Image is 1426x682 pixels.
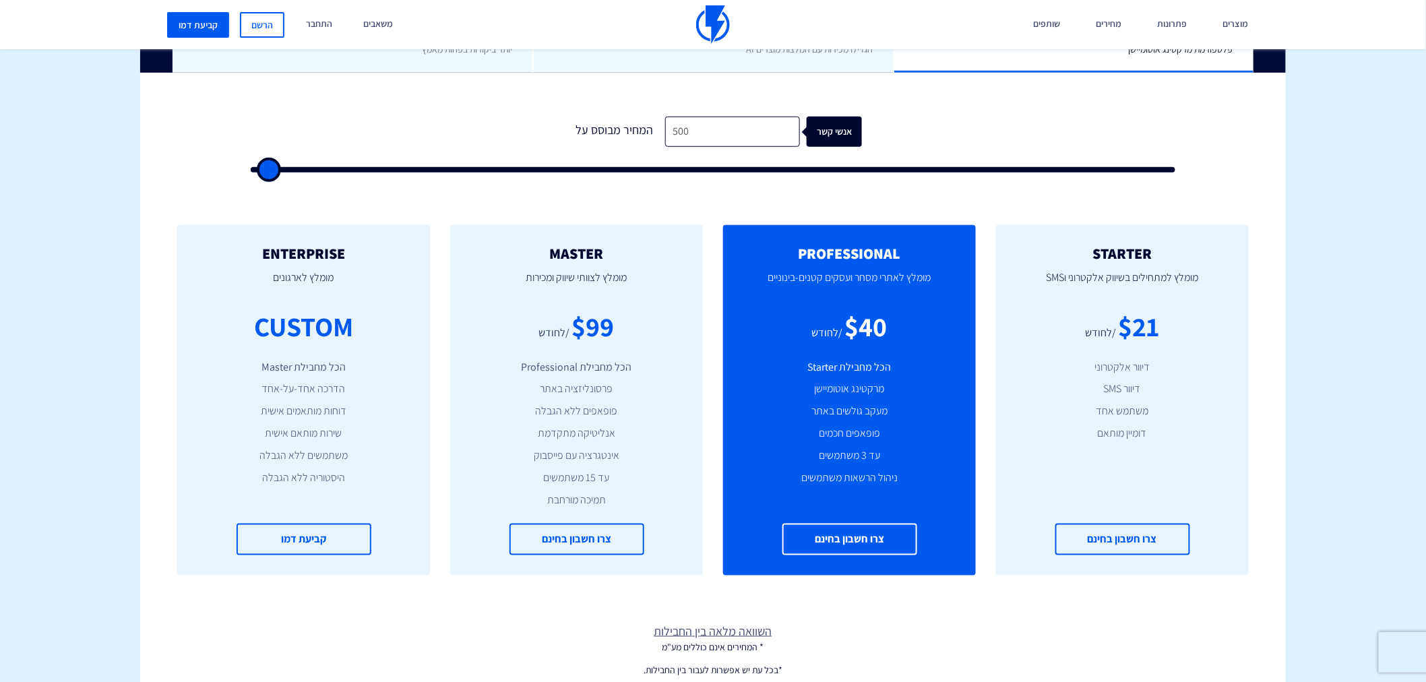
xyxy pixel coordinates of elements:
[743,404,956,419] li: מעקב גולשים באתר
[564,117,665,147] div: המחיר מבוסס על
[1016,360,1229,375] li: דיוור אלקטרוני
[746,43,873,55] span: הגדילו מכירות עם המלצות מוצרים AI
[743,448,956,464] li: עד 3 משתמשים
[197,245,410,261] h2: ENTERPRISE
[470,470,683,486] li: עד 15 משתמשים
[140,623,1286,640] a: השוואה מלאה בין החבילות
[140,640,1286,654] p: * המחירים אינם כוללים מע"מ
[782,524,917,555] a: צרו חשבון בחינם
[197,470,410,486] li: היסטוריה ללא הגבלה
[254,307,353,346] div: CUSTOM
[743,261,956,307] p: מומלץ לאתרי מסחר ועסקים קטנים-בינוניים
[470,426,683,441] li: אנליטיקה מתקדמת
[1016,381,1229,397] li: דיוור SMS
[470,448,683,464] li: אינטגרציה עם פייסבוק
[1119,307,1160,346] div: $21
[1016,261,1229,307] p: מומלץ למתחילים בשיווק אלקטרוני וSMS
[197,404,410,419] li: דוחות מותאמים אישית
[470,493,683,508] li: תמיכה מורחבת
[743,245,956,261] h2: PROFESSIONAL
[1055,524,1190,555] a: צרו חשבון בחינם
[197,448,410,464] li: משתמשים ללא הגבלה
[845,307,888,346] div: $40
[422,43,512,55] span: יותר ביקורות בפחות מאמץ
[743,470,956,486] li: ניהול הרשאות משתמשים
[470,245,683,261] h2: MASTER
[743,381,956,397] li: מרקטינג אוטומיישן
[167,12,229,38] a: קביעת דמו
[237,524,371,555] a: קביעת דמו
[197,426,410,441] li: שירות מותאם אישית
[1129,43,1233,55] span: פלטפורמת מרקטינג אוטומיישן
[815,117,870,147] div: אנשי קשר
[470,261,683,307] p: מומלץ לצוותי שיווק ומכירות
[197,261,410,307] p: מומלץ לארגונים
[812,325,843,341] div: /לחודש
[509,524,644,555] a: צרו חשבון בחינם
[470,381,683,397] li: פרסונליזציה באתר
[1016,404,1229,419] li: משתמש אחד
[1016,245,1229,261] h2: STARTER
[240,12,284,38] a: הרשם
[197,381,410,397] li: הדרכה אחד-על-אחד
[1016,426,1229,441] li: דומיין מותאם
[539,325,570,341] div: /לחודש
[1086,325,1117,341] div: /לחודש
[572,307,615,346] div: $99
[197,360,410,375] li: הכל מחבילת Master
[140,664,1286,677] p: *בכל עת יש אפשרות לעבור בין החבילות.
[743,426,956,441] li: פופאפים חכמים
[470,360,683,375] li: הכל מחבילת Professional
[470,404,683,419] li: פופאפים ללא הגבלה
[743,360,956,375] li: הכל מחבילת Starter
